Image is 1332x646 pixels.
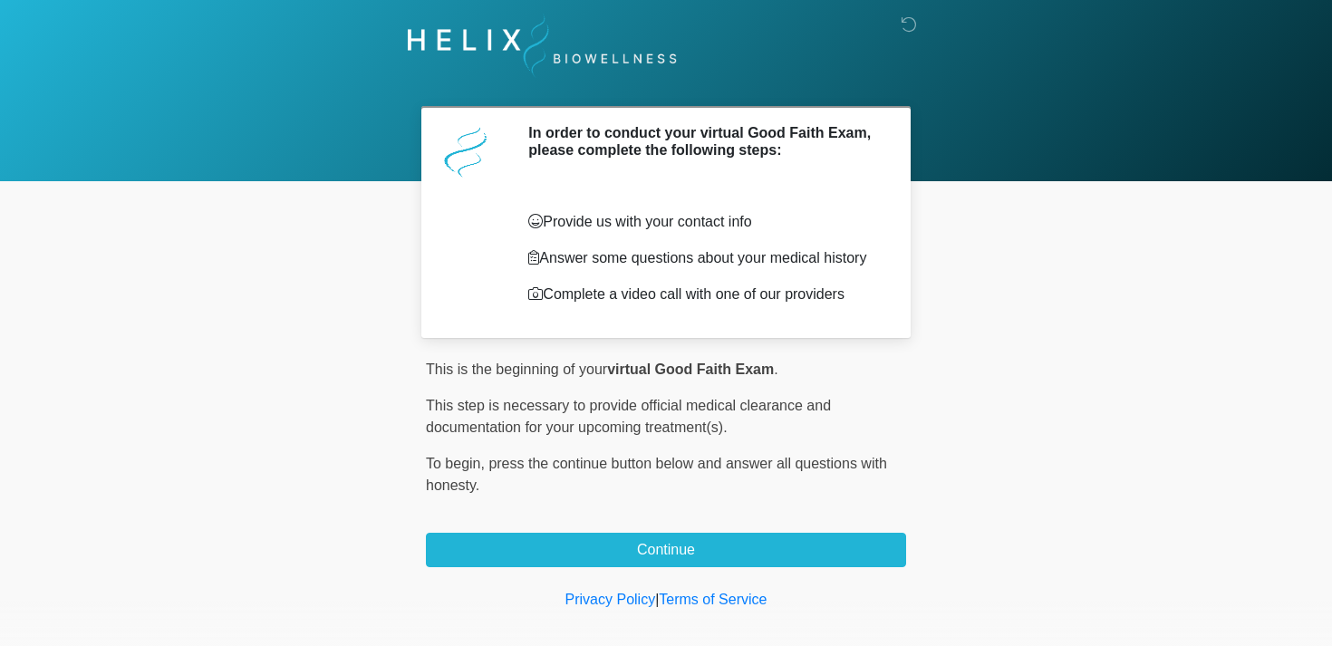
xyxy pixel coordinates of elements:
button: Continue [426,533,906,567]
img: Agent Avatar [439,124,494,178]
span: To begin, [426,456,488,471]
span: This step is necessary to provide official medical clearance and documentation for your upcoming ... [426,398,831,435]
h2: In order to conduct your virtual Good Faith Exam, please complete the following steps: [528,124,879,159]
p: Complete a video call with one of our providers [528,284,879,305]
strong: virtual Good Faith Exam [607,362,774,377]
p: Provide us with your contact info [528,211,879,233]
span: This is the beginning of your [426,362,607,377]
span: . [774,362,777,377]
a: Privacy Policy [565,592,656,607]
a: Terms of Service [659,592,767,607]
img: Helix Biowellness Logo [408,14,677,78]
a: | [655,592,659,607]
span: press the continue button below and answer all questions with honesty. [426,456,887,493]
p: Answer some questions about your medical history [528,247,879,269]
